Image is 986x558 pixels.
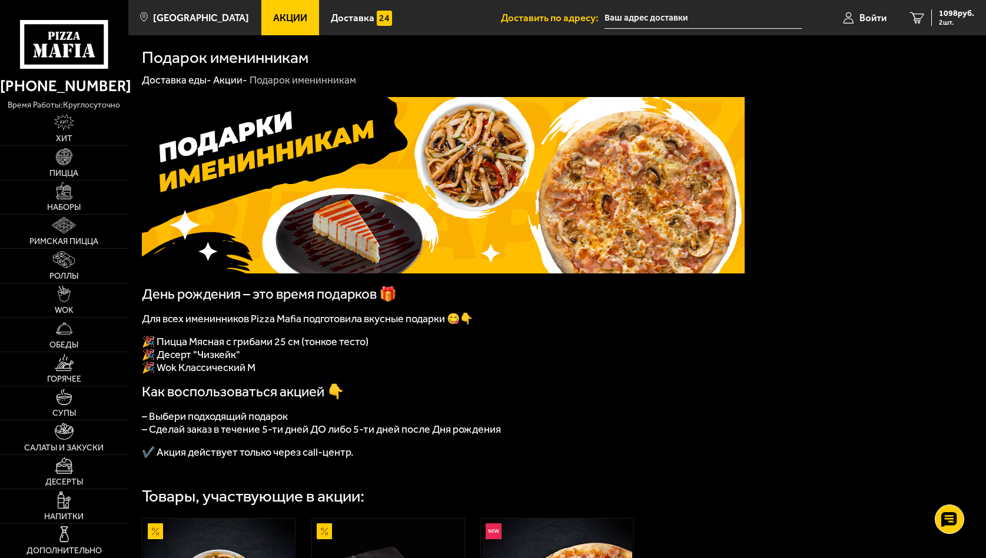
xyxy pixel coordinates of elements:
[49,169,78,178] span: Пицца
[142,410,288,423] span: – Выбери подходящий подарок
[56,135,72,143] span: Хит
[26,547,102,555] span: Дополнительно
[377,11,392,26] img: 15daf4d41897b9f0e9f617042186c801.svg
[859,13,887,23] span: Войти
[29,238,98,246] span: Римская пицца
[273,13,307,23] span: Акции
[605,7,802,29] input: Ваш адрес доставки
[331,13,374,23] span: Доставка
[24,444,104,452] span: Салаты и закуски
[148,523,163,539] img: Акционный
[47,203,81,212] span: Наборы
[486,523,501,539] img: Новинка
[142,446,354,459] span: ✔️ Акция действует только через call-центр.
[142,361,255,374] span: 🎉 Wok Классический М
[142,488,364,504] div: Товары, участвующие в акции:
[45,478,83,486] span: Десерты
[939,9,974,18] span: 1098 руб.
[317,523,332,539] img: Акционный
[49,341,78,349] span: Обеды
[142,383,344,400] span: Как воспользоваться акцией 👇
[213,74,247,86] a: Акции-
[142,335,368,348] span: 🎉 Пицца Мясная с грибами 25 см (тонкое тесто)
[47,375,81,383] span: Горячее
[44,513,84,521] span: Напитки
[939,19,974,26] span: 2 шт.
[142,423,501,436] span: – Сделай заказ в течение 5-ти дней ДО либо 5-ти дней после Дня рождения
[250,73,356,87] div: Подарок именинникам
[142,49,308,66] h1: Подарок именинникам
[142,286,397,302] span: День рождения – это время подарков 🎁
[52,409,76,417] span: Супы
[142,312,473,325] span: Для всех именинников Pizza Mafia подготовила вкусные подарки 😋👇
[153,13,249,23] span: [GEOGRAPHIC_DATA]
[55,306,74,315] span: WOK
[142,74,211,86] a: Доставка еды-
[142,348,240,361] span: 🎉 Десерт "Чизкейк"
[49,272,78,280] span: Роллы
[501,13,605,23] span: Доставить по адресу:
[142,97,745,273] img: 1024x1024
